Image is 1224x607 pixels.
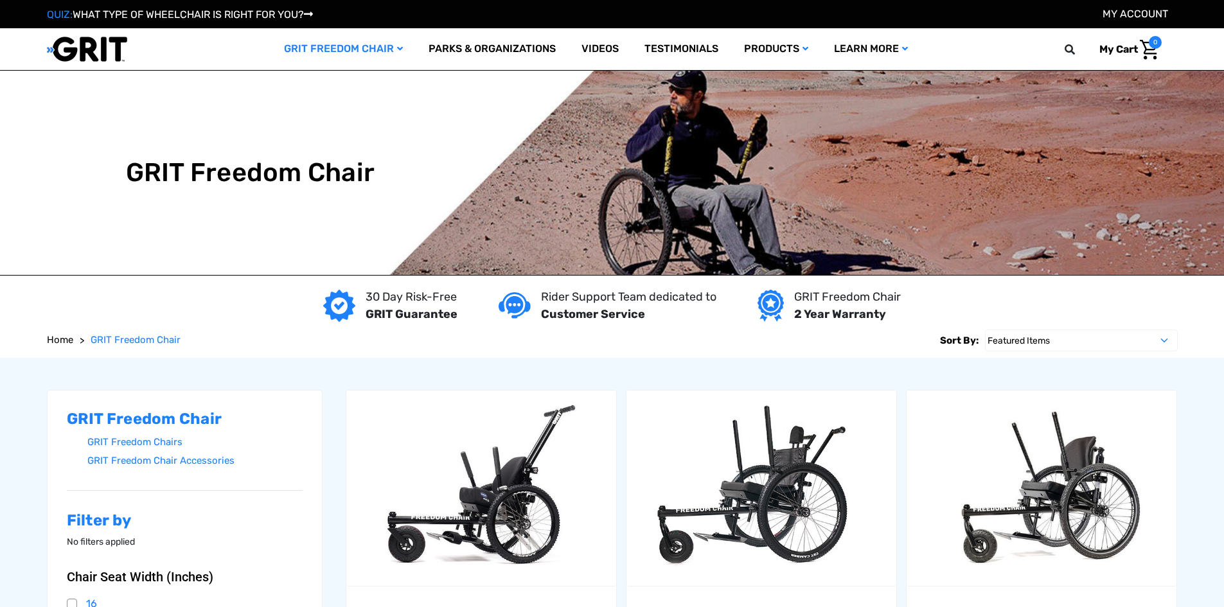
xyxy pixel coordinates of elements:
img: GRIT All-Terrain Wheelchair and Mobility Equipment [47,36,127,62]
span: 0 [1149,36,1162,49]
a: Home [47,333,73,347]
img: GRIT Freedom Chair: Spartan [626,398,896,578]
img: GRIT Guarantee [323,290,355,322]
img: Customer service [499,292,531,319]
h2: Filter by [67,511,303,530]
p: GRIT Freedom Chair [794,288,901,306]
h1: GRIT Freedom Chair [126,157,375,188]
input: Search [1070,36,1090,63]
a: GRIT Freedom Chairs [87,433,303,452]
img: Year warranty [758,290,784,322]
img: GRIT Junior: GRIT Freedom Chair all terrain wheelchair engineered specifically for kids [346,398,616,578]
button: Chair Seat Width (Inches) [67,569,303,585]
p: No filters applied [67,535,303,549]
strong: GRIT Guarantee [366,307,457,321]
strong: Customer Service [541,307,645,321]
a: Testimonials [632,28,731,70]
h2: GRIT Freedom Chair [67,410,303,428]
a: Parks & Organizations [416,28,569,70]
a: Cart with 0 items [1090,36,1162,63]
img: GRIT Freedom Chair Pro: the Pro model shown including contoured Invacare Matrx seatback, Spinergy... [907,398,1176,578]
a: GRIT Junior,$4,995.00 [346,391,616,586]
strong: 2 Year Warranty [794,307,886,321]
a: Products [731,28,821,70]
span: My Cart [1099,43,1138,55]
span: QUIZ: [47,8,73,21]
span: Chair Seat Width (Inches) [67,569,213,585]
p: Rider Support Team dedicated to [541,288,716,306]
p: 30 Day Risk-Free [366,288,457,306]
span: Home [47,334,73,346]
span: GRIT Freedom Chair [91,334,181,346]
a: GRIT Freedom Chair Accessories [87,452,303,470]
a: GRIT Freedom Chair [271,28,416,70]
img: Cart [1140,40,1158,60]
a: Videos [569,28,632,70]
a: GRIT Freedom Chair [91,333,181,347]
a: Learn More [821,28,921,70]
a: GRIT Freedom Chair: Pro,$5,495.00 [907,391,1176,586]
a: QUIZ:WHAT TYPE OF WHEELCHAIR IS RIGHT FOR YOU? [47,8,313,21]
label: Sort By: [940,330,979,351]
a: GRIT Freedom Chair: Spartan,$3,995.00 [626,391,896,586]
a: Account [1103,8,1168,20]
